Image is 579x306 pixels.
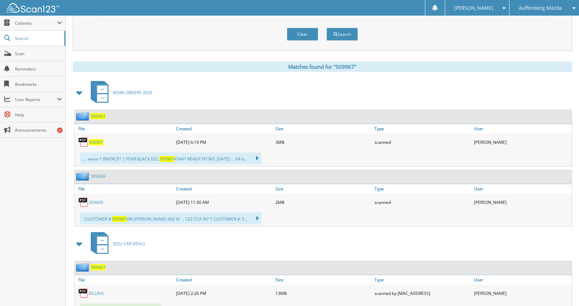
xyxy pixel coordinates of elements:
div: [PERSON_NAME] [472,195,572,209]
a: 509967 [89,139,103,145]
div: scanned by [MAC_ADDRESS] [373,286,472,300]
a: User [472,124,572,133]
a: File [75,275,174,284]
a: Created [174,124,274,133]
a: 2022 CAR DEALS [87,230,145,257]
a: Size [274,275,373,284]
span: Auffenberg Mazda [519,6,562,10]
span: Search [15,35,61,41]
div: scanned [373,195,472,209]
a: 509967 [91,113,105,119]
a: Type [373,184,472,193]
div: [PERSON_NAME] [472,135,572,149]
span: 509967 [160,156,174,162]
img: folder2.png [76,172,91,181]
a: Type [373,124,472,133]
a: Size [274,124,373,133]
span: Scan [15,51,62,57]
a: Created [174,184,274,193]
div: ‘ CUSTOMER #: VW [PERSON_NAME] 402 W ... 122 CCA 50° F CUSTOMER #: 5... [80,213,262,224]
div: Matches found for "509967" [73,61,572,72]
img: scan123-logo-white.svg [7,3,59,13]
a: 509609 [89,199,103,205]
span: WORK ORDERS 2025 [113,90,152,96]
img: folder2.png [76,112,91,121]
div: 2MB [274,195,373,209]
a: Created [174,275,274,284]
img: folder2.png [76,263,91,272]
a: BILLING [89,290,104,296]
span: 2022 CAR DEALS [113,241,145,247]
iframe: Chat Widget [544,273,579,306]
a: 509967 [91,264,105,270]
span: Reminders [15,66,62,72]
div: scanned [373,135,472,149]
button: Clear [287,28,318,41]
span: [PERSON_NAME] [454,6,493,10]
a: Type [373,275,472,284]
a: Size [274,184,373,193]
div: .... weno * INVOICE* | YEAR BLACK DEL. 43441 READY PO NO. [DATE] ... 64-b... [80,152,261,164]
div: 6 [57,127,63,133]
div: [DATE] 6:19 PM [174,135,274,149]
span: Cabinets [15,20,57,26]
a: WORK ORDERS 2025 [87,79,152,106]
img: PDF.png [78,288,89,298]
img: PDF.png [78,137,89,147]
div: [DATE] 11:30 AM [174,195,274,209]
a: File [75,124,174,133]
span: Bookmarks [15,81,62,87]
img: PDF.png [78,197,89,207]
span: Announcements [15,127,62,133]
div: 3MB [274,135,373,149]
span: 509967 [112,216,127,222]
a: User [472,275,572,284]
a: File [75,184,174,193]
span: User Reports [15,97,57,102]
div: [DATE] 2:26 PM [174,286,274,300]
a: 509609 [91,173,105,179]
span: Help [15,112,62,118]
a: User [472,184,572,193]
div: [PERSON_NAME] [472,286,572,300]
div: 13MB [274,286,373,300]
button: Search [327,28,358,41]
